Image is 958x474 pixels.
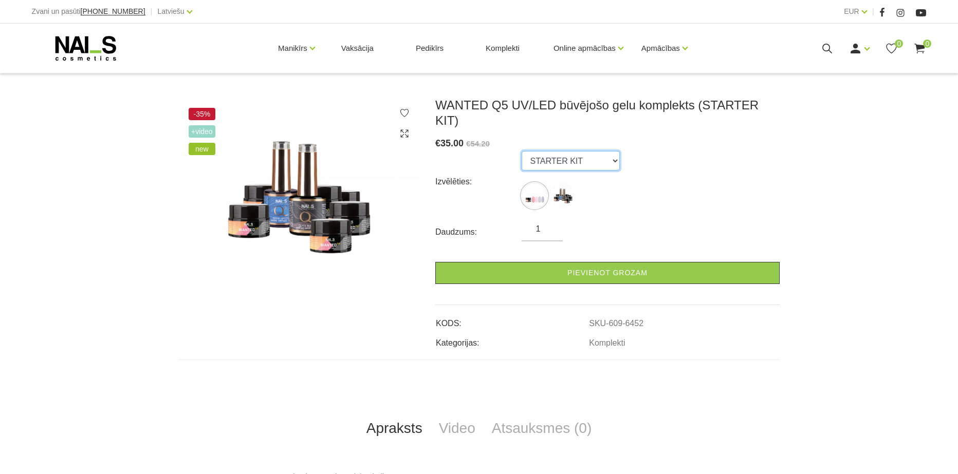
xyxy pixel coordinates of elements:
s: €54.20 [466,139,490,148]
a: 0 [885,42,898,55]
a: Latviešu [157,5,184,17]
span: 35.00 [440,138,464,148]
span: | [872,5,874,18]
img: ... [550,183,576,208]
a: Apraksts [358,411,431,445]
a: SKU-609-6452 [589,319,643,328]
img: WANTED Q5 UV/LED būvējošo gelu komplekts [178,98,420,295]
a: [PHONE_NUMBER] [81,8,145,15]
span: +Video [189,125,215,138]
div: Zvani un pasūti [32,5,145,18]
div: Daudzums: [435,224,522,240]
a: Atsauksmes (0) [484,411,600,445]
a: Manikīrs [278,28,307,69]
a: Komplekti [477,24,528,73]
a: Apmācības [641,28,680,69]
span: [PHONE_NUMBER] [81,7,145,15]
a: Pedikīrs [408,24,452,73]
a: EUR [844,5,859,17]
span: 0 [895,40,903,48]
img: ... [522,183,547,208]
td: Kategorijas: [435,330,588,349]
span: 0 [923,40,931,48]
td: KODS: [435,310,588,330]
a: 0 [913,42,926,55]
h3: WANTED Q5 UV/LED būvējošo gelu komplekts (STARTER KIT) [435,98,780,128]
a: Video [431,411,484,445]
span: € [435,138,440,148]
span: new [189,143,215,155]
div: Izvēlēties: [435,174,522,190]
a: Komplekti [589,338,625,348]
a: Pievienot grozam [435,262,780,284]
span: | [151,5,153,18]
a: Online apmācības [554,28,616,69]
a: Vaksācija [333,24,382,73]
span: -35% [189,108,215,120]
